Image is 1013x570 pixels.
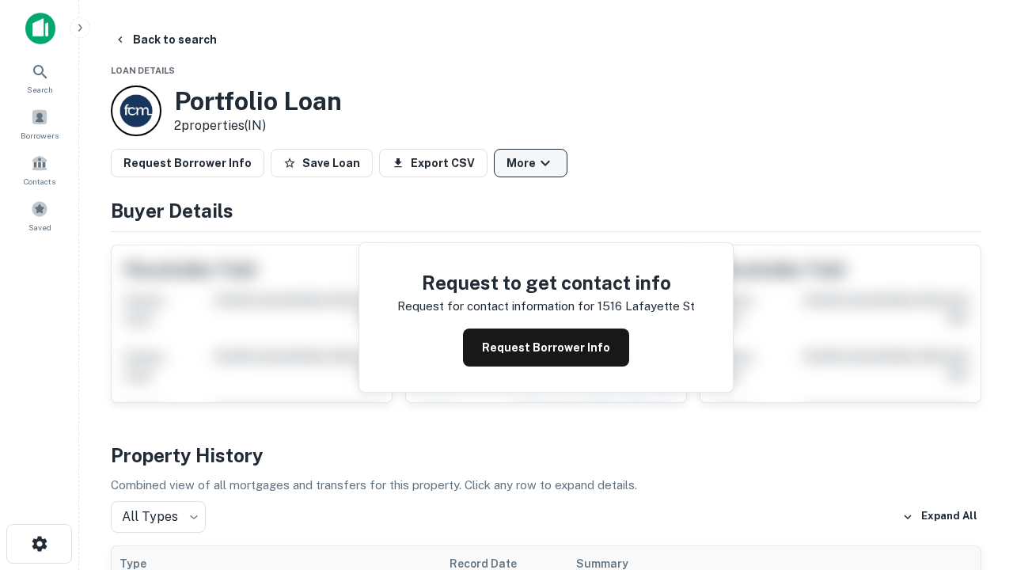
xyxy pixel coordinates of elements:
p: 2 properties (IN) [174,116,342,135]
a: Borrowers [5,102,74,145]
a: Saved [5,194,74,237]
h4: Request to get contact info [397,268,695,297]
button: Back to search [108,25,223,54]
button: More [494,149,567,177]
button: Request Borrower Info [463,329,629,367]
span: Saved [28,221,51,234]
button: Save Loan [271,149,373,177]
span: Contacts [24,175,55,188]
span: Borrowers [21,129,59,142]
h3: Portfolio Loan [174,86,342,116]
button: Expand All [898,505,981,529]
p: Request for contact information for [397,297,594,316]
button: Export CSV [379,149,488,177]
button: Request Borrower Info [111,149,264,177]
h4: Buyer Details [111,196,981,225]
div: All Types [111,501,206,533]
h4: Property History [111,441,981,469]
iframe: Chat Widget [934,393,1013,469]
span: Search [27,83,53,96]
p: 1516 lafayette st [598,297,695,316]
a: Search [5,56,74,99]
p: Combined view of all mortgages and transfers for this property. Click any row to expand details. [111,476,981,495]
img: capitalize-icon.png [25,13,55,44]
a: Contacts [5,148,74,191]
span: Loan Details [111,66,175,75]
